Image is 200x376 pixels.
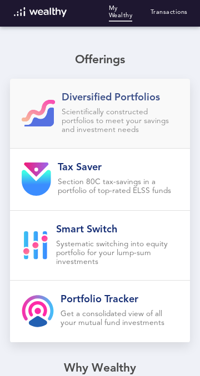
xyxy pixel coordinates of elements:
[22,295,54,327] img: product-tracker.svg
[62,108,178,135] p: Scientifically constructed portfolios to meet your savings and investment needs
[58,178,178,196] p: Section 80C tax-savings in a portfolio of top-rated ELSS funds
[22,100,55,126] img: gi-goal-icon.svg
[151,9,188,18] a: Transactions
[10,53,190,67] div: Offerings
[10,149,190,210] a: Tax SaverSection 80C tax-savings in a portfolio of top-rated ELSS funds
[62,92,178,104] h2: Diversified Portfolios
[10,362,190,375] div: Why Wealthy
[58,161,178,174] h2: Tax Saver
[22,162,51,196] img: product-tax.svg
[14,7,67,17] img: wl-logo-white.svg
[10,281,190,342] a: Portfolio TrackerGet a consolidated view of all your mutual fund investments
[61,293,178,306] h2: Portfolio Tracker
[10,211,190,280] a: Smart SwitchSystematic switching into equity portfolio for your lump-sum investments
[56,223,178,236] h2: Smart Switch
[10,79,190,148] a: Diversified PortfoliosScientifically constructed portfolios to meet your savings and investment n...
[22,231,49,260] img: smart-goal-icon.svg
[61,310,178,328] p: Get a consolidated view of all your mutual fund investments
[109,5,133,22] a: My Wealthy
[56,240,178,267] p: Systematic switching into equity portfolio for your lump-sum investments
